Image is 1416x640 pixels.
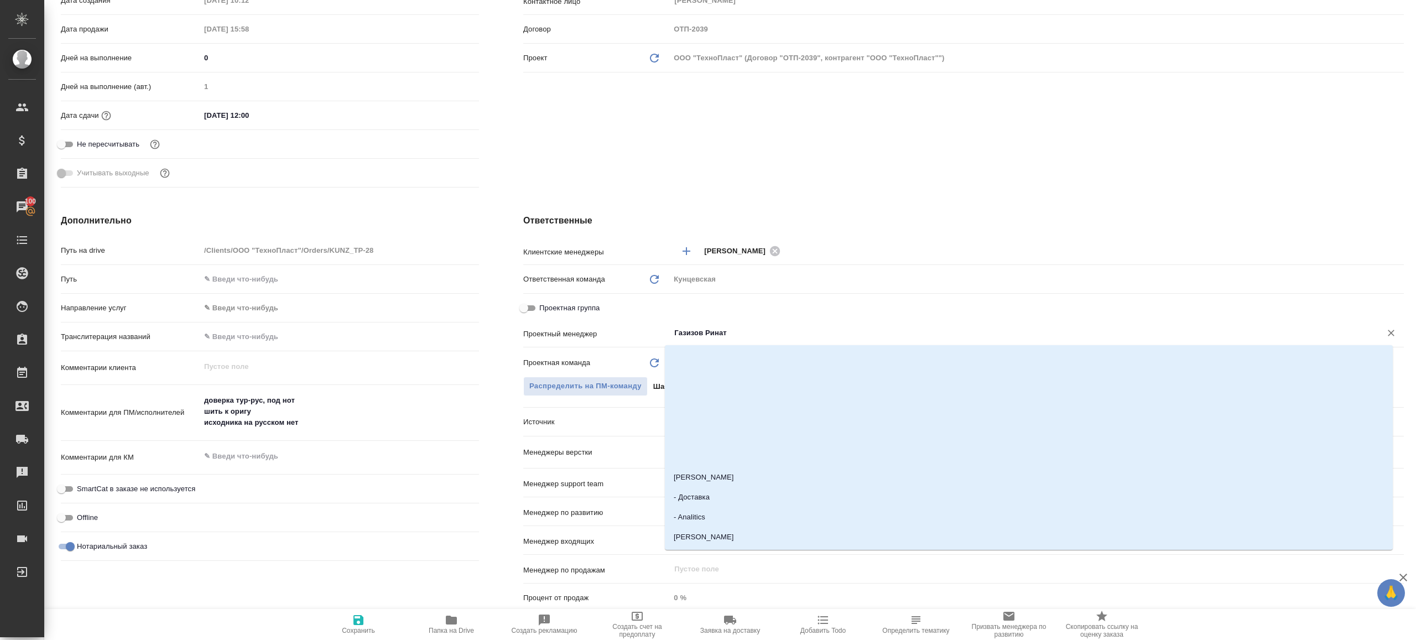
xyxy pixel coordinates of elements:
[523,247,670,258] p: Клиентские менеджеры
[429,627,474,634] span: Папка на Drive
[670,21,1404,37] input: Пустое поле
[523,274,605,285] p: Ответственная команда
[523,565,670,576] p: Менеджер по продажам
[870,609,962,640] button: Определить тематику
[61,303,200,314] p: Направление услуг
[405,609,498,640] button: Папка на Drive
[670,49,1404,67] div: ООО "ТехноПласт" (Договор "ОТП-2039", контрагент "ООО "ТехноПласт"")
[77,512,98,523] span: Offline
[523,478,670,490] p: Менеджер support team
[1383,325,1399,341] button: Очистить
[673,563,1378,576] input: Пустое поле
[523,329,670,340] p: Проектный менеджер
[529,380,642,393] span: Распределить на ПМ-команду
[1062,623,1142,638] span: Скопировать ссылку на оценку заказа
[312,609,405,640] button: Сохранить
[342,627,375,634] span: Сохранить
[200,329,479,345] input: ✎ Введи что-нибудь
[61,81,200,92] p: Дней на выполнение (авт.)
[523,214,1404,227] h4: Ответственные
[200,50,479,66] input: ✎ Введи что-нибудь
[704,244,784,258] div: [PERSON_NAME]
[77,168,149,179] span: Учитывать выходные
[523,507,670,518] p: Менеджер по развитию
[1382,581,1401,605] span: 🙏
[704,246,772,257] span: [PERSON_NAME]
[61,24,200,35] p: Дата продажи
[61,245,200,256] p: Путь на drive
[665,547,1393,567] li: [PERSON_NAME]
[200,299,479,318] div: ✎ Введи что-нибудь
[523,357,590,368] p: Проектная команда
[99,108,113,123] button: Если добавить услуги и заполнить их объемом, то дата рассчитается автоматически
[512,627,577,634] span: Создать рекламацию
[61,53,200,64] p: Дней на выполнение
[200,242,479,258] input: Пустое поле
[962,609,1055,640] button: Призвать менеджера по развитию
[673,238,700,264] button: Добавить менеджера
[61,110,99,121] p: Дата сдачи
[61,362,200,373] p: Комментарии клиента
[969,623,1049,638] span: Призвать менеджера по развитию
[800,627,846,634] span: Добавить Todo
[158,166,172,180] button: Выбери, если сб и вс нужно считать рабочими днями для выполнения заказа.
[204,303,466,314] div: ✎ Введи что-нибудь
[670,590,1404,606] input: Пустое поле
[200,107,297,123] input: ✎ Введи что-нибудь
[523,53,548,64] p: Проект
[670,270,1404,289] div: Кунцевская
[665,527,1393,547] li: [PERSON_NAME]
[523,447,670,458] p: Менеджеры верстки
[665,467,1393,487] li: [PERSON_NAME]
[684,609,777,640] button: Заявка на доставку
[200,391,479,432] textarea: доверка тур-рус, под нот шить к оригу исходника на русском нет
[200,21,297,37] input: Пустое поле
[700,627,760,634] span: Заявка на доставку
[523,377,648,396] button: Распределить на ПМ-команду
[61,407,200,418] p: Комментарии для ПМ/исполнителей
[591,609,684,640] button: Создать счет на предоплату
[523,592,670,603] p: Процент от продаж
[1398,250,1400,252] button: Open
[200,79,479,95] input: Пустое поле
[61,214,479,227] h4: Дополнительно
[61,274,200,285] p: Путь
[665,487,1393,507] li: - Доставка
[523,536,670,547] p: Менеджер входящих
[18,196,43,207] span: 100
[653,381,740,392] p: Шаблонные документы
[77,541,147,552] span: Нотариальный заказ
[523,24,670,35] p: Договор
[1377,579,1405,607] button: 🙏
[1398,450,1400,452] button: Open
[3,193,41,221] a: 100
[61,452,200,463] p: Комментарии для КМ
[77,483,195,495] span: SmartCat в заказе не используется
[1055,609,1148,640] button: Скопировать ссылку на оценку заказа
[1398,332,1400,334] button: Close
[77,139,139,150] span: Не пересчитывать
[61,331,200,342] p: Транслитерация названий
[665,507,1393,527] li: - Analitics
[777,609,870,640] button: Добавить Todo
[148,137,162,152] button: Включи, если не хочешь, чтобы указанная дата сдачи изменилась после переставления заказа в 'Подтв...
[523,417,670,428] p: Источник
[523,377,648,396] span: В заказе уже есть ответственный ПМ или ПМ группа
[882,627,949,634] span: Определить тематику
[597,623,677,638] span: Создать счет на предоплату
[498,609,591,640] button: Создать рекламацию
[539,303,600,314] span: Проектная группа
[200,271,479,287] input: ✎ Введи что-нибудь
[1398,482,1400,484] button: Open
